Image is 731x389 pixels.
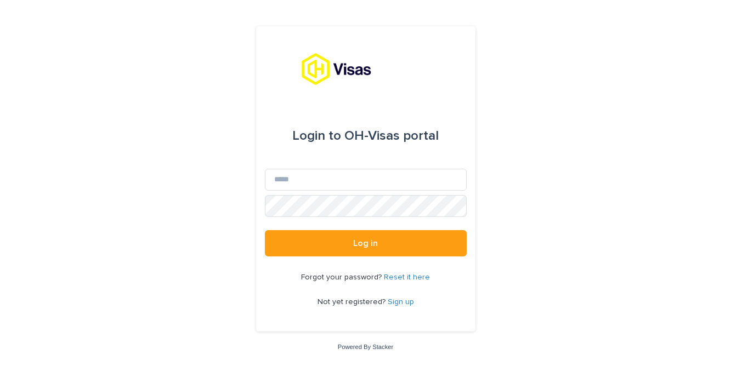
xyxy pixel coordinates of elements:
[292,121,439,151] div: OH-Visas portal
[338,344,393,350] a: Powered By Stacker
[384,273,430,281] a: Reset it here
[292,129,341,142] span: Login to
[388,298,414,306] a: Sign up
[265,230,467,256] button: Log in
[301,53,429,85] img: tx8HrbJQv2PFQx4TXEq5
[301,273,384,281] span: Forgot your password?
[318,298,388,306] span: Not yet registered?
[353,239,378,248] span: Log in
